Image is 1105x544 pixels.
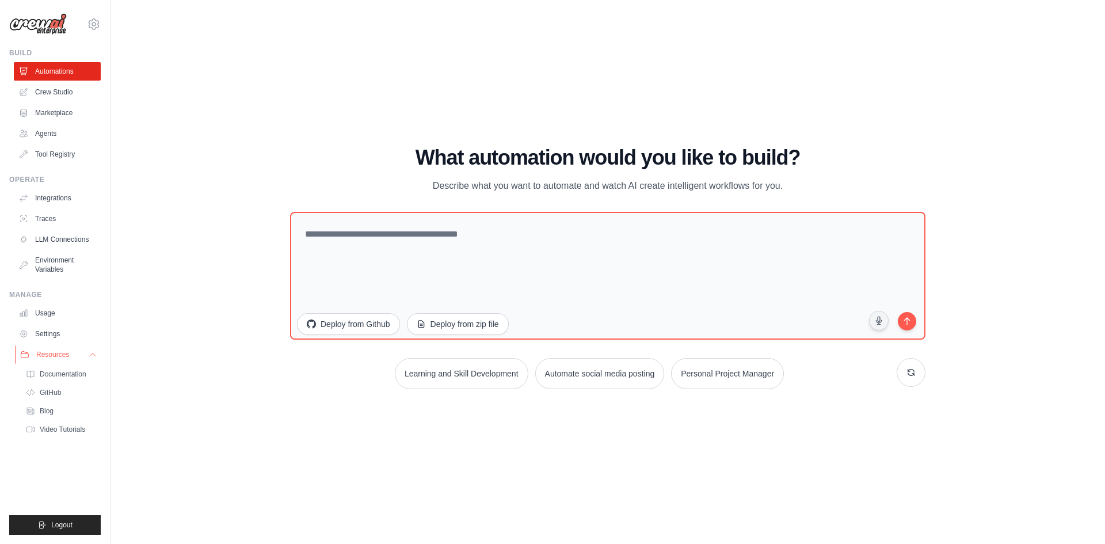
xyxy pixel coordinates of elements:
span: Logout [51,520,73,530]
span: Documentation [40,370,86,379]
a: GitHub [21,385,101,401]
a: Agents [14,124,101,143]
a: Integrations [14,189,101,207]
span: Video Tutorials [40,425,85,434]
button: Deploy from Github [297,313,400,335]
div: Build [9,48,101,58]
button: Learning and Skill Development [395,358,528,389]
span: Resources [36,350,69,359]
a: Crew Studio [14,83,101,101]
button: Deploy from zip file [407,313,509,335]
a: Blog [21,403,101,419]
a: Documentation [21,366,101,382]
a: Automations [14,62,101,81]
a: Tool Registry [14,145,101,163]
a: Video Tutorials [21,421,101,438]
a: Environment Variables [14,251,101,279]
h1: What automation would you like to build? [290,146,925,169]
div: Manage [9,290,101,299]
a: Marketplace [14,104,101,122]
a: LLM Connections [14,230,101,249]
button: Automate social media posting [535,358,665,389]
button: Resources [15,345,102,364]
a: Usage [14,304,101,322]
div: Operate [9,175,101,184]
span: GitHub [40,388,61,397]
p: Describe what you want to automate and watch AI create intelligent workflows for you. [414,178,801,193]
a: Settings [14,325,101,343]
button: Personal Project Manager [671,358,784,389]
span: Blog [40,406,54,416]
a: Traces [14,210,101,228]
button: Logout [9,515,101,535]
img: Logo [9,13,67,35]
